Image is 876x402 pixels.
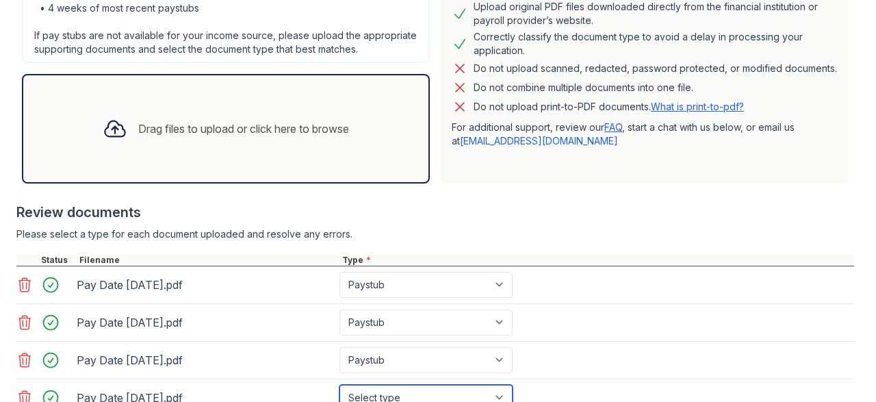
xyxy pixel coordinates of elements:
[460,135,618,147] a: [EMAIL_ADDRESS][DOMAIN_NAME]
[38,255,77,266] div: Status
[16,227,854,241] div: Please select a type for each document uploaded and resolve any errors.
[138,121,349,137] div: Drag files to upload or click here to browse
[651,101,744,112] a: What is print-to-pdf?
[604,121,622,133] a: FAQ
[474,100,744,114] p: Do not upload print-to-PDF documents.
[77,312,334,334] div: Pay Date [DATE].pdf
[474,60,837,77] div: Do not upload scanned, redacted, password protected, or modified documents.
[474,79,693,96] div: Do not combine multiple documents into one file.
[77,274,334,296] div: Pay Date [DATE].pdf
[339,255,854,266] div: Type
[452,121,838,148] p: For additional support, review our , start a chat with us below, or email us at
[474,30,838,58] div: Correctly classify the document type to avoid a delay in processing your application.
[16,203,854,222] div: Review documents
[77,349,334,371] div: Pay Date [DATE].pdf
[77,255,339,266] div: Filename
